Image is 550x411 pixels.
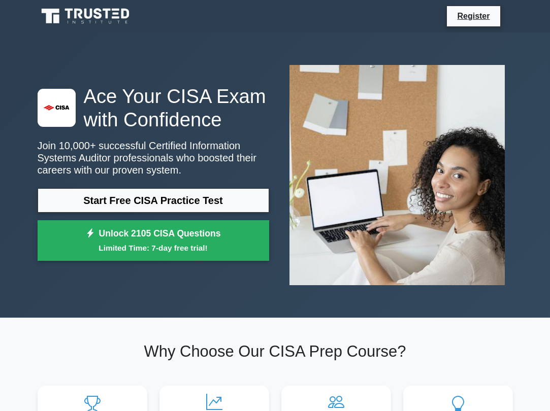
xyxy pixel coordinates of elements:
[38,188,269,213] a: Start Free CISA Practice Test
[50,242,256,254] small: Limited Time: 7-day free trial!
[38,85,269,131] h1: Ace Your CISA Exam with Confidence
[38,220,269,261] a: Unlock 2105 CISA QuestionsLimited Time: 7-day free trial!
[38,342,513,361] h2: Why Choose Our CISA Prep Course?
[451,10,496,22] a: Register
[38,140,269,176] p: Join 10,000+ successful Certified Information Systems Auditor professionals who boosted their car...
